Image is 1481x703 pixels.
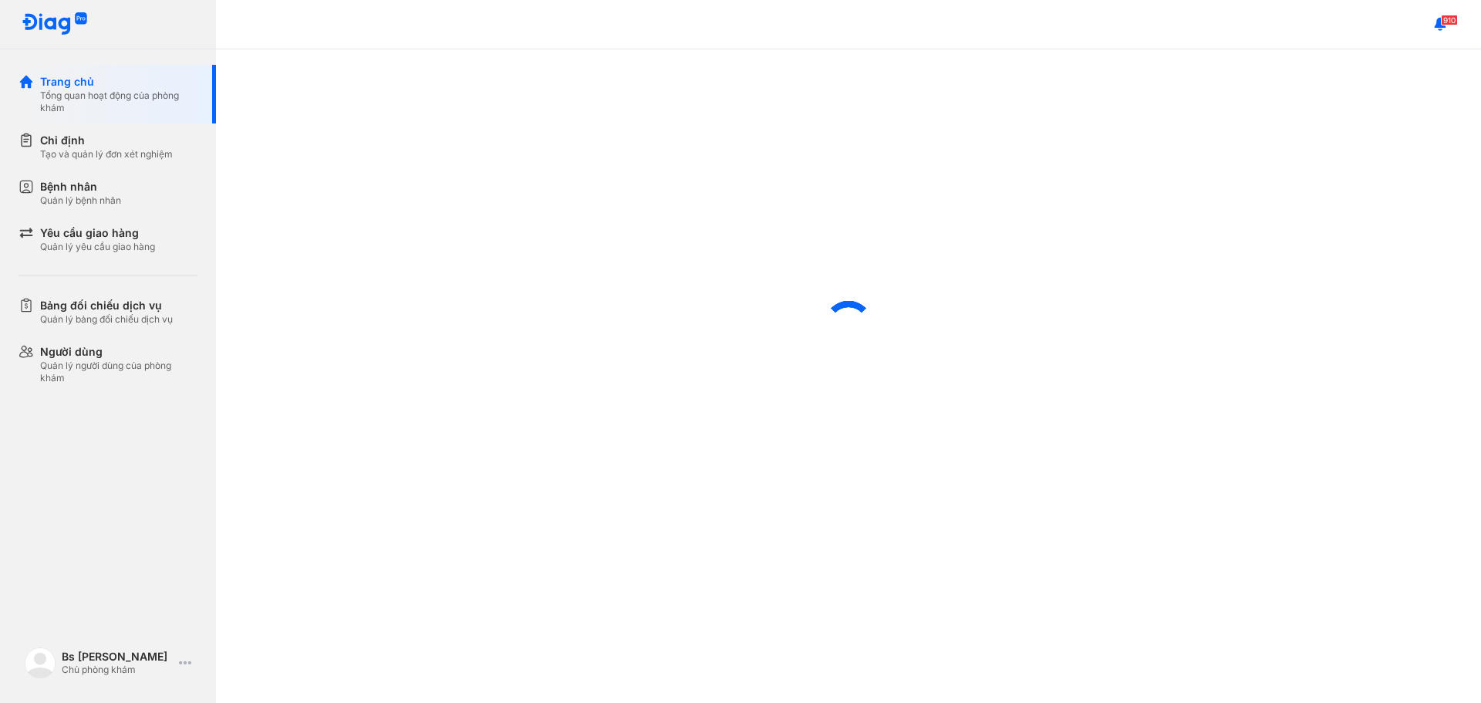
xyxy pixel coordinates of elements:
img: logo [22,12,88,36]
div: Tổng quan hoạt động của phòng khám [40,90,197,114]
div: Quản lý bảng đối chiếu dịch vụ [40,313,173,326]
div: Quản lý yêu cầu giao hàng [40,241,155,253]
div: Trang chủ [40,74,197,90]
div: Yêu cầu giao hàng [40,225,155,241]
span: 910 [1441,15,1458,25]
div: Quản lý người dùng của phòng khám [40,360,197,384]
img: logo [25,647,56,678]
div: Bs [PERSON_NAME] [62,650,173,664]
div: Chủ phòng khám [62,664,173,676]
div: Bảng đối chiếu dịch vụ [40,298,173,313]
div: Người dùng [40,344,197,360]
div: Tạo và quản lý đơn xét nghiệm [40,148,173,161]
div: Quản lý bệnh nhân [40,194,121,207]
div: Bệnh nhân [40,179,121,194]
div: Chỉ định [40,133,173,148]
